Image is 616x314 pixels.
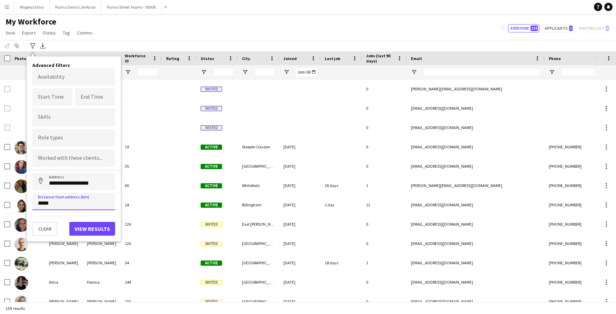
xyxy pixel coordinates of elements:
[14,257,28,271] img: Ali Saroosh
[14,179,28,193] img: Adele Lee
[296,68,316,76] input: Joined Filter Input
[22,30,36,36] span: Export
[201,125,222,130] span: Invited
[242,69,248,75] button: Open Filter Menu
[42,30,56,36] span: Status
[83,234,121,253] div: [PERSON_NAME]
[242,56,250,61] span: City
[201,69,207,75] button: Open Filter Menu
[362,137,407,156] div: 0
[3,28,18,37] a: View
[279,292,321,311] div: [DATE]
[362,157,407,176] div: 0
[362,195,407,214] div: 12
[366,53,394,63] span: Jobs (last 90 days)
[531,26,538,31] span: 158
[201,106,222,111] span: Invited
[201,299,222,304] span: Invited
[362,253,407,272] div: 1
[137,68,158,76] input: Workforce ID Filter Input
[69,222,115,236] button: View results
[238,292,279,311] div: [GEOGRAPHIC_DATA], [GEOGRAPHIC_DATA]
[6,17,56,27] span: My Workforce
[362,273,407,292] div: 0
[32,62,115,68] h4: Advanced filters
[407,234,545,253] div: [EMAIL_ADDRESS][DOMAIN_NAME]
[407,195,545,214] div: [EMAIL_ADDRESS][DOMAIN_NAME]
[279,234,321,253] div: [DATE]
[238,215,279,234] div: East [PERSON_NAME]
[121,253,162,272] div: 34
[362,176,407,195] div: 1
[238,195,279,214] div: Billingham
[362,79,407,98] div: 0
[29,42,37,50] app-action-btn: Advanced filters
[362,99,407,118] div: 0
[362,234,407,253] div: 0
[201,280,222,285] span: Invited
[201,241,222,246] span: Invited
[407,157,545,176] div: [EMAIL_ADDRESS][DOMAIN_NAME]
[213,68,234,76] input: Status Filter Input
[14,56,26,61] span: Photo
[4,86,10,92] input: Row Selection is disabled for this row (unchecked)
[279,176,321,195] div: [DATE]
[32,222,57,236] button: Clear
[279,273,321,292] div: [DATE]
[125,53,150,63] span: Workforce ID
[321,195,362,214] div: 1 day
[569,26,573,31] span: 3
[362,292,407,311] div: 0
[121,176,162,195] div: 60
[201,87,222,92] span: Invited
[121,234,162,253] div: 120
[549,56,561,61] span: Phone
[411,69,417,75] button: Open Filter Menu
[321,253,362,272] div: 18 days
[238,157,279,176] div: [GEOGRAPHIC_DATA]
[407,137,545,156] div: [EMAIL_ADDRESS][DOMAIN_NAME]
[407,176,545,195] div: [PERSON_NAME][EMAIL_ADDRESS][DOMAIN_NAME]
[407,253,545,272] div: [EMAIL_ADDRESS][DOMAIN_NAME]
[38,155,110,161] input: Type to search clients...
[423,68,541,76] input: Email Filter Input
[4,125,10,131] input: Row Selection is disabled for this row (unchecked)
[19,28,38,37] a: Export
[45,273,83,292] div: Alina
[166,56,179,61] span: Rating
[279,195,321,214] div: [DATE]
[201,261,222,266] span: Active
[121,273,162,292] div: 144
[50,0,101,14] button: Purina Denta Life Rural
[407,118,545,137] div: [EMAIL_ADDRESS][DOMAIN_NAME]
[40,28,59,37] a: Status
[83,273,121,292] div: Horova
[201,164,222,169] span: Active
[279,157,321,176] div: [DATE]
[121,157,162,176] div: 35
[83,292,121,311] div: [PERSON_NAME]
[14,276,28,290] img: Alina Horova
[101,0,161,14] button: Purina Street Teams - 00008
[125,69,131,75] button: Open Filter Menu
[254,68,275,76] input: City Filter Input
[407,79,545,98] div: [PERSON_NAME][EMAIL_ADDRESS][DOMAIN_NAME]
[121,195,162,214] div: 14
[508,24,539,32] button: Everyone158
[321,176,362,195] div: 26 days
[238,176,279,195] div: Whitefield
[4,105,10,111] input: Row Selection is disabled for this row (unchecked)
[14,295,28,309] img: Alison Barker
[407,215,545,234] div: [EMAIL_ADDRESS][DOMAIN_NAME]
[77,30,92,36] span: Comms
[238,234,279,253] div: [GEOGRAPHIC_DATA]
[45,253,83,272] div: [PERSON_NAME]
[38,114,110,120] input: Type to search skills...
[407,99,545,118] div: [EMAIL_ADDRESS][DOMAIN_NAME]
[201,203,222,208] span: Active
[279,215,321,234] div: [DATE]
[14,141,28,155] img: Abbi Deans
[283,56,297,61] span: Joined
[325,56,340,61] span: Last job
[407,292,545,311] div: [EMAIL_ADDRESS][DOMAIN_NAME]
